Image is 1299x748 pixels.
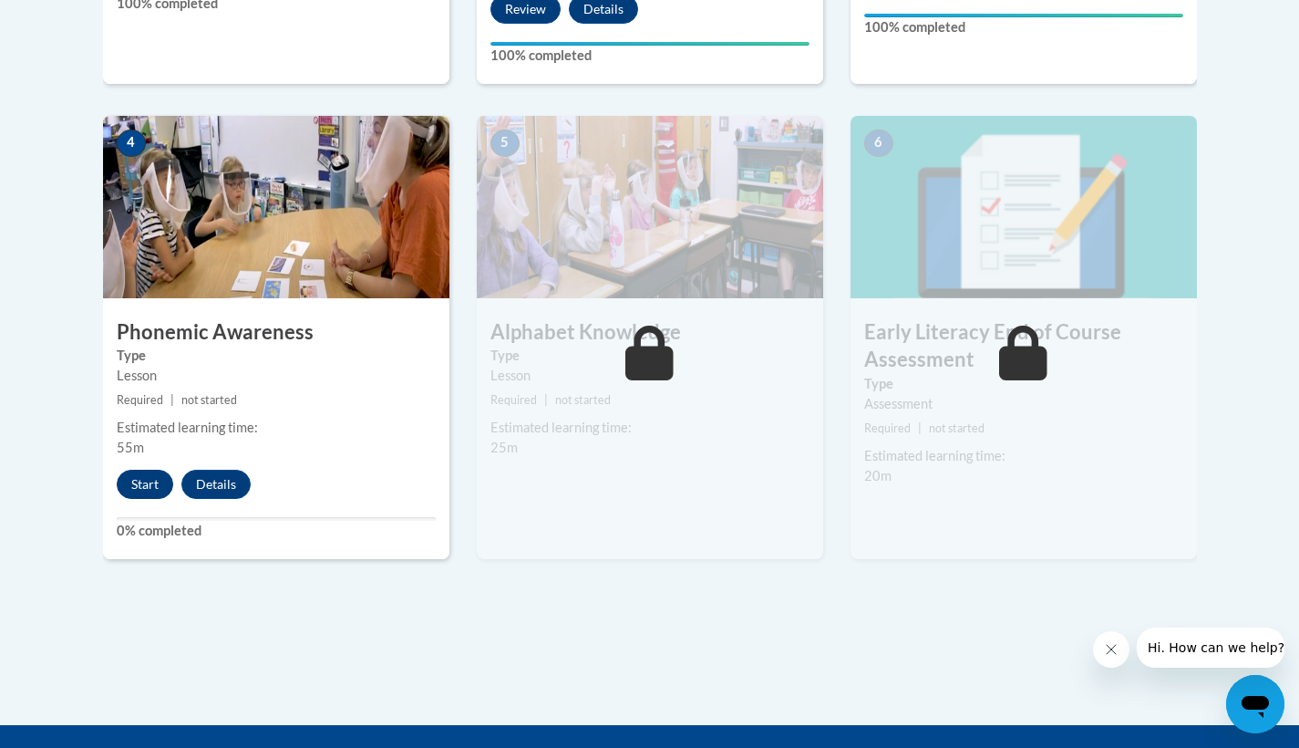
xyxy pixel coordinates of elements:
div: Your progress [864,14,1183,17]
div: Lesson [117,366,436,386]
span: | [544,393,548,407]
label: 100% completed [490,46,809,66]
iframe: Message from company [1137,628,1284,668]
label: 0% completed [117,521,436,541]
label: 100% completed [864,17,1183,37]
span: 6 [864,130,893,157]
h3: Alphabet Knowledge [477,318,823,347]
div: Estimated learning time: [490,418,809,438]
span: 5 [490,130,520,157]
iframe: Button to launch messaging window [1226,675,1284,733]
span: not started [555,393,611,407]
iframe: Close message [1093,631,1129,668]
span: Required [864,421,911,435]
label: Type [864,374,1183,394]
img: Course Image [103,116,449,298]
button: Details [181,470,251,499]
h3: Phonemic Awareness [103,318,449,347]
span: Required [490,393,537,407]
span: | [918,421,922,435]
span: Required [117,393,163,407]
span: 25m [490,440,518,455]
span: not started [929,421,985,435]
label: Type [117,346,436,366]
span: | [170,393,174,407]
div: Estimated learning time: [864,446,1183,466]
label: Type [490,346,809,366]
div: Your progress [490,42,809,46]
span: 55m [117,440,144,455]
img: Course Image [477,116,823,298]
span: not started [181,393,237,407]
span: 4 [117,130,146,157]
div: Estimated learning time: [117,418,436,438]
h3: Early Literacy End of Course Assessment [851,318,1197,375]
button: Start [117,470,173,499]
div: Assessment [864,394,1183,414]
img: Course Image [851,116,1197,298]
div: Lesson [490,366,809,386]
span: 20m [864,468,892,483]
